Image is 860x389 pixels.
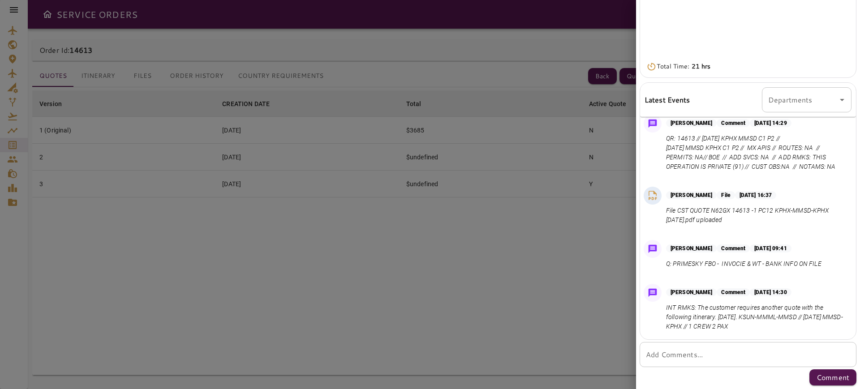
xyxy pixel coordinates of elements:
[646,286,659,299] img: Message Icon
[666,119,717,127] p: [PERSON_NAME]
[646,117,659,130] img: Message Icon
[735,191,776,199] p: [DATE] 16:37
[646,62,657,71] img: Timer Icon
[750,119,791,127] p: [DATE] 14:29
[717,288,750,296] p: Comment
[750,244,791,252] p: [DATE] 09:41
[666,191,717,199] p: [PERSON_NAME]
[717,119,750,127] p: Comment
[717,244,750,252] p: Comment
[657,62,710,71] p: Total Time:
[750,288,791,296] p: [DATE] 14:30
[666,259,821,269] p: Q: PRIMESKY FBO - INVOCIE & WT - BANK INFO ON FILE
[817,372,849,383] p: Comment
[666,134,848,171] p: QR: 14613 // [DATE] KPHX MMSD C1 P2 // [DATE] MMSD KPHX C1 P2 // MX APIS // ROUTES: NA // PERMITS...
[666,303,848,331] p: INT RMKS: The customer requires another quote with the following itinerary. [DATE]. KSUN-MMML-MMS...
[692,62,711,71] b: 21 hrs
[809,369,856,385] button: Comment
[646,243,659,255] img: Message Icon
[666,288,717,296] p: [PERSON_NAME]
[666,244,717,252] p: [PERSON_NAME]
[646,189,659,202] img: PDF File
[645,94,690,106] h6: Latest Events
[717,191,735,199] p: File
[666,206,848,225] p: File CST QUOTE N62GX 14613 -1 PC12 KPHX-MMSD-KPHX [DATE].pdf uploaded
[836,94,848,106] button: Open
